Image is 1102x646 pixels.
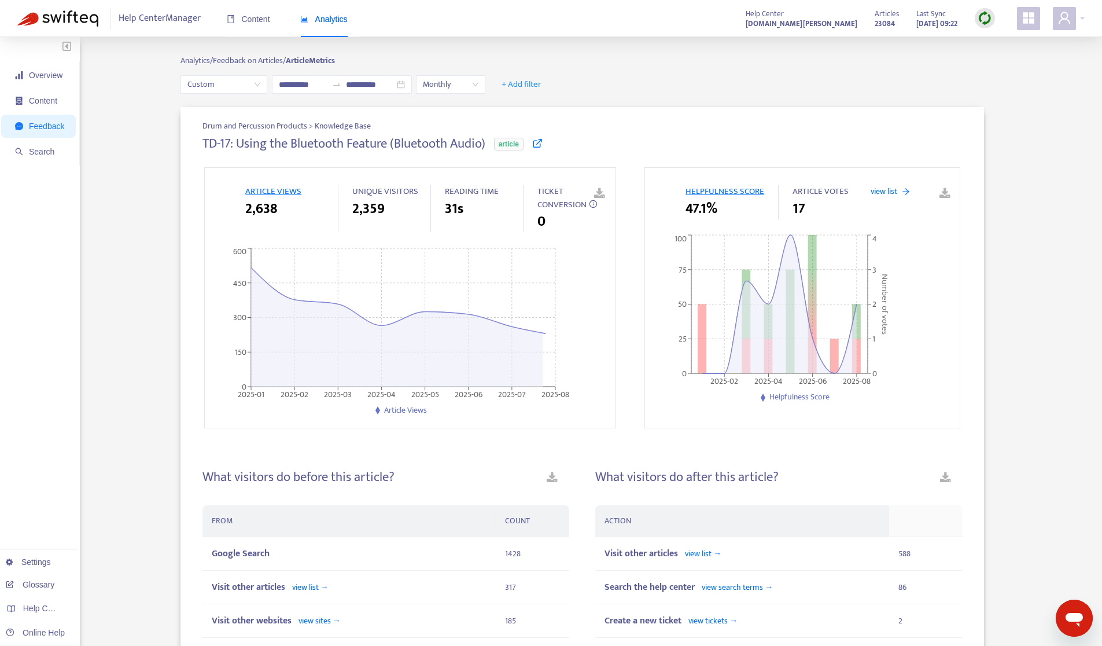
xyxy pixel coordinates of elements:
span: arrow-right [902,188,910,196]
span: > [309,119,315,133]
img: sync.dc5367851b00ba804db3.png [978,11,992,25]
tspan: Number of votes [878,274,892,335]
span: view search terms → [702,581,773,594]
span: Drum and Percussion Products [202,119,309,133]
tspan: 50 [678,298,687,311]
span: 17 [793,199,805,219]
span: user [1057,11,1071,25]
tspan: 2025-07 [498,388,526,401]
span: Analytics [300,14,348,24]
span: ARTICLE VOTES [793,184,849,199]
img: Swifteq [17,10,98,27]
span: 86 [898,581,906,594]
tspan: 0 [872,367,877,380]
tspan: 300 [233,311,246,324]
span: signal [15,71,23,79]
h4: What visitors do before this article? [202,469,395,485]
span: Create a new ticket [605,613,681,629]
tspan: 2025-02 [710,375,738,388]
span: 2,359 [352,199,385,219]
tspan: 2025-06 [455,388,482,401]
span: Articles [875,8,899,20]
tspan: 75 [679,263,687,277]
span: book [227,15,235,23]
span: view tickets → [688,614,738,627]
th: ACTION [595,505,889,537]
span: 185 [505,614,516,627]
tspan: 2025-02 [281,388,309,401]
tspan: 2025-08 [843,375,871,388]
span: message [15,122,23,130]
tspan: 25 [679,332,687,346]
span: view sites → [298,614,341,627]
tspan: 2025-01 [238,388,264,401]
strong: 23084 [875,17,895,30]
tspan: 150 [235,346,246,359]
tspan: 2025-05 [411,388,439,401]
a: Online Help [6,628,65,637]
span: READING TIME [445,184,499,199]
a: Settings [6,557,51,567]
strong: Article Metrics [286,54,335,67]
tspan: 0 [242,380,246,394]
tspan: 2025-04 [754,375,783,388]
span: Help Center [746,8,784,20]
span: HELPFULNESS SCORE [685,184,764,199]
span: 317 [505,581,516,594]
span: swap-right [332,80,341,89]
h4: TD-17: Using the Bluetooth Feature (Bluetooth Audio) [202,136,485,152]
span: + Add filter [502,78,541,91]
span: Monthly [423,76,478,93]
span: Knowledge Base [315,120,371,132]
tspan: 3 [872,263,876,277]
tspan: 1 [872,332,875,346]
span: article [494,138,524,151]
span: Content [29,96,57,105]
tspan: 2025-08 [541,388,569,401]
span: Article Views [384,403,427,417]
span: 1428 [505,547,521,560]
span: Visit other articles [212,579,285,595]
tspan: 2025-06 [799,375,827,388]
span: Overview [29,71,62,80]
span: Last Sync [916,8,946,20]
span: Visit other websites [212,613,292,629]
span: view list → [292,581,329,594]
span: appstore [1022,11,1035,25]
span: Feedback [29,122,64,131]
tspan: 600 [233,245,246,258]
tspan: 2025-04 [367,388,396,401]
span: Custom [187,76,260,93]
span: 0 [537,211,546,232]
span: Helpfulness Score [769,390,830,403]
span: Content [227,14,270,24]
th: COUNT [496,505,569,537]
span: UNIQUE VISITORS [352,184,418,199]
span: view list [871,185,897,197]
a: [DOMAIN_NAME][PERSON_NAME] [746,17,857,30]
span: TICKET CONVERSION [537,184,587,212]
strong: [DATE] 09:22 [916,17,957,30]
span: Analytics/ Feedback on Articles/ [180,54,286,67]
tspan: 4 [872,232,877,245]
span: Search [29,147,54,156]
th: FROM [202,505,496,537]
span: 31s [445,199,463,219]
span: 588 [898,547,911,560]
span: 2,638 [245,199,277,219]
tspan: 0 [682,367,687,380]
span: Help Centers [23,604,71,613]
tspan: 2025-03 [325,388,352,401]
tspan: 2 [872,298,876,311]
span: to [332,80,341,89]
a: Glossary [6,580,54,589]
span: Visit other articles [605,546,678,561]
span: 2 [898,614,902,627]
span: Google Search [212,546,270,561]
span: area-chart [300,15,308,23]
span: Search the help center [605,579,695,595]
span: Help Center Manager [119,8,201,30]
span: 47.1% [685,199,717,219]
span: view list → [685,547,721,560]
